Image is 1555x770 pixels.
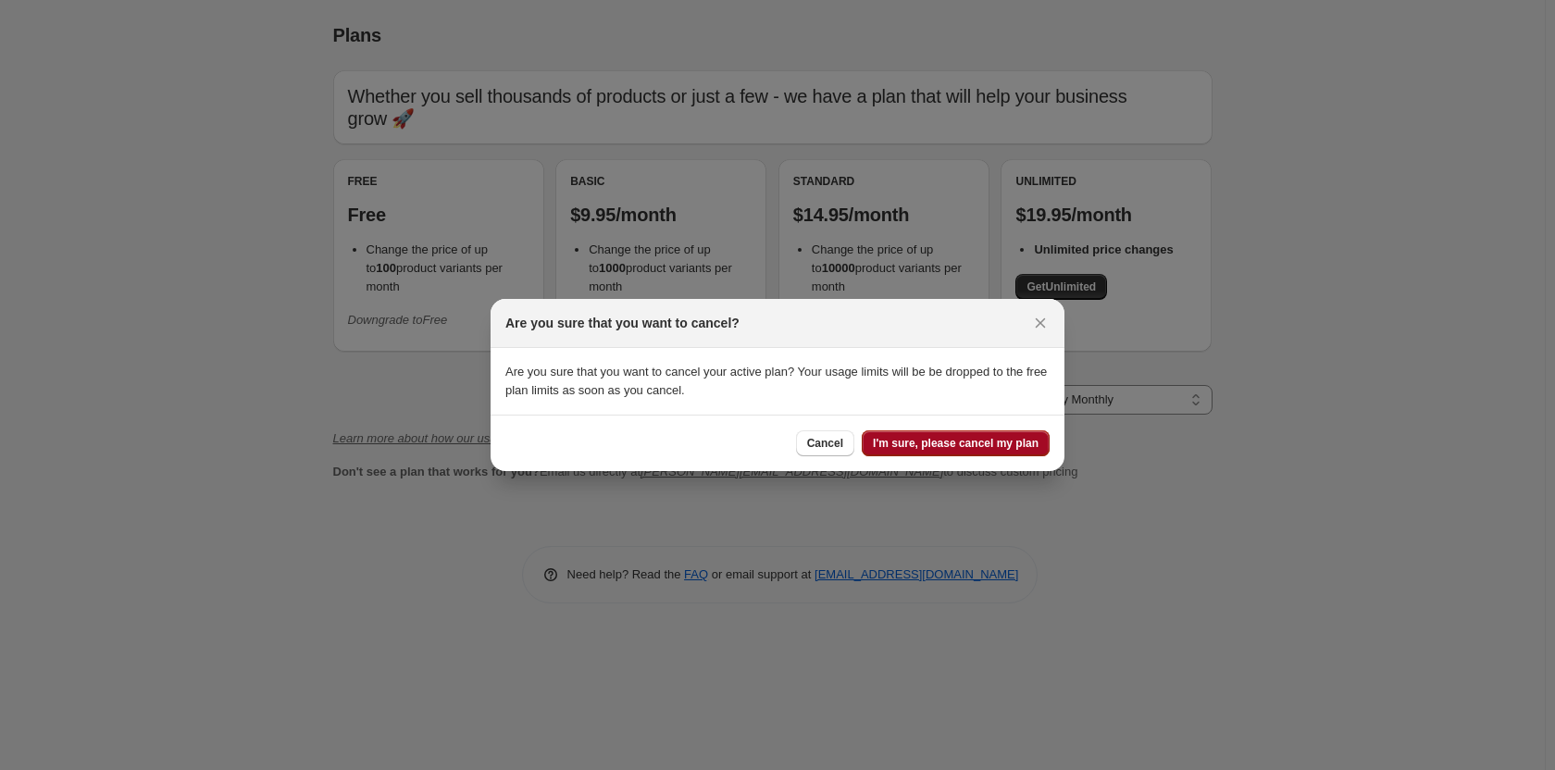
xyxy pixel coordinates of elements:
p: Are you sure that you want to cancel your active plan? Your usage limits will be be dropped to th... [505,363,1050,400]
span: Cancel [807,436,843,451]
button: I'm sure, please cancel my plan [862,430,1050,456]
h2: Are you sure that you want to cancel? [505,314,740,332]
button: Cancel [796,430,854,456]
button: Close [1027,310,1053,336]
span: I'm sure, please cancel my plan [873,436,1039,451]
